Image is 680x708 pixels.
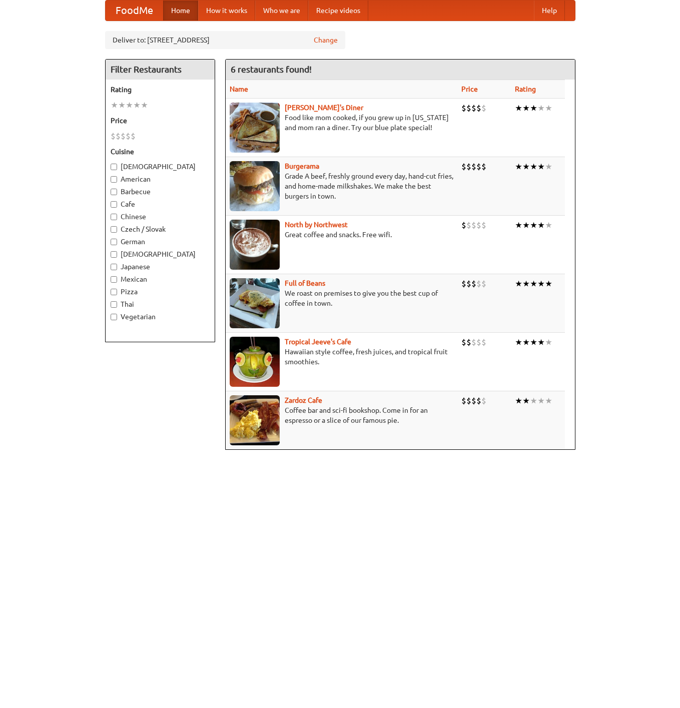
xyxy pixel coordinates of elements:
[530,395,537,406] li: ★
[106,60,215,80] h4: Filter Restaurants
[466,103,471,114] li: $
[111,312,210,322] label: Vegetarian
[545,103,552,114] li: ★
[230,278,280,328] img: beans.jpg
[471,395,476,406] li: $
[111,274,210,284] label: Mexican
[126,131,131,142] li: $
[230,103,280,153] img: sallys.jpg
[111,147,210,157] h5: Cuisine
[522,161,530,172] li: ★
[308,1,368,21] a: Recipe videos
[255,1,308,21] a: Who we are
[471,103,476,114] li: $
[461,161,466,172] li: $
[476,337,481,348] li: $
[545,337,552,348] li: ★
[476,161,481,172] li: $
[111,314,117,320] input: Vegetarian
[163,1,198,21] a: Home
[285,279,325,287] a: Full of Beans
[285,104,363,112] a: [PERSON_NAME]'s Diner
[111,116,210,126] h5: Price
[111,201,117,208] input: Cafe
[471,220,476,231] li: $
[534,1,565,21] a: Help
[111,214,117,220] input: Chinese
[133,100,141,111] li: ★
[111,212,210,222] label: Chinese
[515,85,536,93] a: Rating
[530,161,537,172] li: ★
[515,278,522,289] li: ★
[111,287,210,297] label: Pizza
[537,278,545,289] li: ★
[466,395,471,406] li: $
[466,161,471,172] li: $
[285,221,348,229] a: North by Northwest
[545,220,552,231] li: ★
[537,103,545,114] li: ★
[481,278,486,289] li: $
[111,174,210,184] label: American
[471,337,476,348] li: $
[285,396,322,404] a: Zardoz Cafe
[111,239,117,245] input: German
[515,220,522,231] li: ★
[230,230,453,240] p: Great coffee and snacks. Free wifi.
[530,103,537,114] li: ★
[471,161,476,172] li: $
[230,85,248,93] a: Name
[285,338,351,346] a: Tropical Jeeve's Cafe
[111,162,210,172] label: [DEMOGRAPHIC_DATA]
[515,103,522,114] li: ★
[481,161,486,172] li: $
[537,395,545,406] li: ★
[111,131,116,142] li: $
[105,31,345,49] div: Deliver to: [STREET_ADDRESS]
[476,278,481,289] li: $
[111,237,210,247] label: German
[461,395,466,406] li: $
[230,395,280,445] img: zardoz.jpg
[230,220,280,270] img: north.jpg
[230,171,453,201] p: Grade A beef, freshly ground every day, hand-cut fries, and home-made milkshakes. We make the bes...
[230,347,453,367] p: Hawaiian style coffee, fresh juices, and tropical fruit smoothies.
[111,187,210,197] label: Barbecue
[198,1,255,21] a: How it works
[530,337,537,348] li: ★
[314,35,338,45] a: Change
[111,276,117,283] input: Mexican
[515,395,522,406] li: ★
[111,226,117,233] input: Czech / Slovak
[116,131,121,142] li: $
[481,103,486,114] li: $
[111,85,210,95] h5: Rating
[545,278,552,289] li: ★
[285,162,319,170] a: Burgerama
[111,164,117,170] input: [DEMOGRAPHIC_DATA]
[515,337,522,348] li: ★
[545,395,552,406] li: ★
[111,301,117,308] input: Thai
[111,289,117,295] input: Pizza
[230,337,280,387] img: jeeves.jpg
[131,131,136,142] li: $
[476,395,481,406] li: $
[481,220,486,231] li: $
[230,405,453,425] p: Coffee bar and sci-fi bookshop. Come in for an espresso or a slice of our famous pie.
[481,337,486,348] li: $
[461,220,466,231] li: $
[476,220,481,231] li: $
[522,395,530,406] li: ★
[545,161,552,172] li: ★
[230,113,453,133] p: Food like mom cooked, if you grew up in [US_STATE] and mom ran a diner. Try our blue plate special!
[141,100,148,111] li: ★
[530,220,537,231] li: ★
[461,103,466,114] li: $
[476,103,481,114] li: $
